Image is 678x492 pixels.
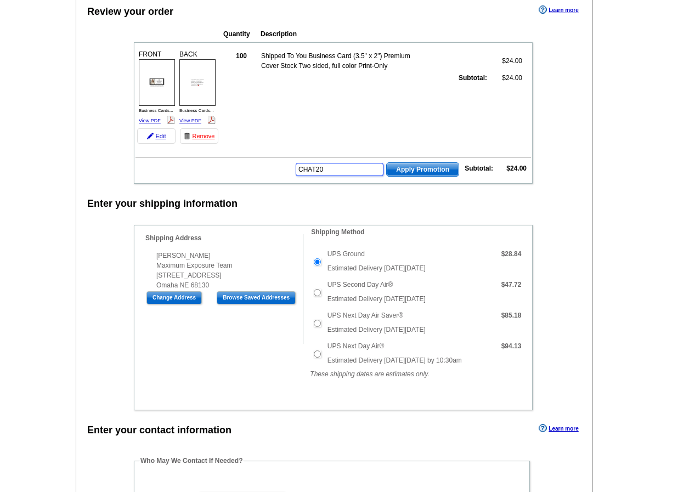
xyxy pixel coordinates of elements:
span: Estimated Delivery [DATE][DATE] [327,264,426,272]
div: Enter your contact information [87,423,231,438]
legend: Shipping Method [310,227,365,237]
input: Browse Saved Addresses [217,291,296,304]
iframe: LiveChat chat widget [459,237,678,492]
span: Apply Promotion [387,163,459,176]
a: Remove [180,128,218,144]
a: View PDF [179,118,201,123]
label: UPS Next Day Air® [327,341,385,351]
img: pdf_logo.png [167,116,175,124]
img: small-thumb.jpg [179,59,216,106]
strong: 100 [236,52,247,60]
input: Change Address [146,291,202,304]
label: UPS Second Day Air® [327,280,393,290]
label: UPS Next Day Air Saver® [327,310,403,320]
button: Apply Promotion [386,162,459,177]
img: pdf_logo.png [207,116,216,124]
img: pencil-icon.gif [147,133,154,139]
strong: Subtotal: [459,74,487,82]
span: Estimated Delivery [DATE][DATE] [327,326,426,333]
div: FRONT [137,48,177,127]
td: Shipped To You Business Card (3.5" x 2") Premium Cover Stock Two sided, full color Print-Only [261,50,420,71]
a: Learn more [539,5,578,14]
span: Business Cards... [139,108,173,113]
span: Estimated Delivery [DATE][DATE] by 10:30am [327,357,462,364]
span: Business Cards... [179,108,214,113]
em: These shipping dates are estimates only. [310,370,429,378]
div: Enter your shipping information [87,196,238,211]
legend: Who May We Contact If Needed? [139,456,244,466]
a: Edit [137,128,176,144]
div: Review your order [87,4,173,19]
img: trashcan-icon.gif [184,133,190,139]
td: $24.00 [489,72,523,83]
div: [PERSON_NAME] Maximum Exposure Team [STREET_ADDRESS] Omaha NE 68130 [145,251,303,290]
a: View PDF [139,118,161,123]
strong: Subtotal: [465,165,493,172]
img: small-thumb.jpg [139,59,175,106]
th: Quantity [223,29,259,39]
div: BACK [178,48,217,127]
label: UPS Ground [327,249,365,259]
th: Description [260,29,461,39]
td: $24.00 [489,50,523,71]
span: Estimated Delivery [DATE][DATE] [327,295,426,303]
h4: Shipping Address [145,234,303,242]
strong: $24.00 [506,165,527,172]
